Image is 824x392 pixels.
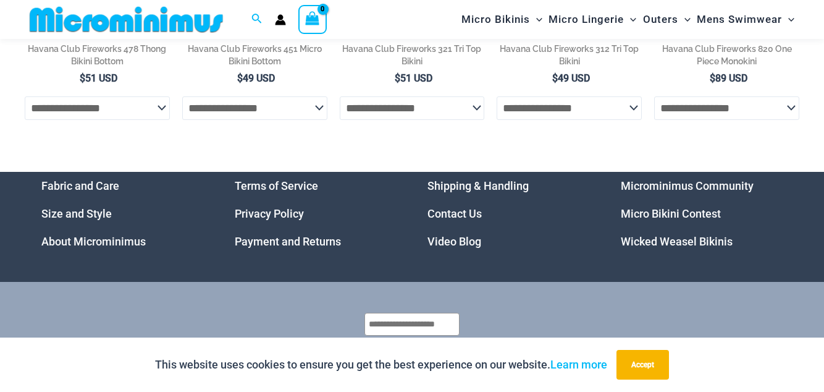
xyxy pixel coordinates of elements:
[235,207,304,220] a: Privacy Policy
[395,72,400,84] span: $
[427,172,590,255] nav: Menu
[697,4,782,35] span: Mens Swimwear
[621,172,783,255] nav: Menu
[427,235,481,248] a: Video Blog
[545,4,639,35] a: Micro LingerieMenu ToggleMenu Toggle
[621,179,754,192] a: Microminimus Community
[182,43,327,67] h2: Havana Club Fireworks 451 Micro Bikini Bottom
[340,43,485,67] h2: Havana Club Fireworks 321 Tri Top Bikini
[237,72,275,84] bdi: 49 USD
[427,207,482,220] a: Contact Us
[654,43,799,72] a: Havana Club Fireworks 820 One Piece Monokini
[624,4,636,35] span: Menu Toggle
[155,356,607,374] p: This website uses cookies to ensure you get the best experience on our website.
[530,4,542,35] span: Menu Toggle
[640,4,694,35] a: OutersMenu ToggleMenu Toggle
[182,43,327,72] a: Havana Club Fireworks 451 Micro Bikini Bottom
[80,72,117,84] bdi: 51 USD
[621,235,733,248] a: Wicked Weasel Bikinis
[458,4,545,35] a: Micro BikinisMenu ToggleMenu Toggle
[41,172,204,255] aside: Footer Widget 1
[710,72,715,84] span: $
[235,235,341,248] a: Payment and Returns
[710,72,747,84] bdi: 89 USD
[616,350,669,380] button: Accept
[461,4,530,35] span: Micro Bikinis
[552,72,590,84] bdi: 49 USD
[25,43,170,72] a: Havana Club Fireworks 478 Thong Bikini Bottom
[782,4,794,35] span: Menu Toggle
[427,179,529,192] a: Shipping & Handling
[340,43,485,72] a: Havana Club Fireworks 321 Tri Top Bikini
[41,172,204,255] nav: Menu
[654,43,799,67] h2: Havana Club Fireworks 820 One Piece Monokini
[25,43,170,67] h2: Havana Club Fireworks 478 Thong Bikini Bottom
[395,72,432,84] bdi: 51 USD
[41,179,119,192] a: Fabric and Care
[237,72,243,84] span: $
[235,172,397,255] nav: Menu
[251,12,263,27] a: Search icon link
[497,43,642,72] a: Havana Club Fireworks 312 Tri Top Bikini
[621,207,721,220] a: Micro Bikini Contest
[456,2,799,37] nav: Site Navigation
[41,235,146,248] a: About Microminimus
[694,4,797,35] a: Mens SwimwearMenu ToggleMenu Toggle
[550,358,607,371] a: Learn more
[41,207,112,220] a: Size and Style
[643,4,678,35] span: Outers
[427,172,590,255] aside: Footer Widget 3
[25,6,228,33] img: MM SHOP LOGO FLAT
[549,4,624,35] span: Micro Lingerie
[298,5,327,33] a: View Shopping Cart, empty
[235,179,318,192] a: Terms of Service
[80,72,85,84] span: $
[235,172,397,255] aside: Footer Widget 2
[678,4,691,35] span: Menu Toggle
[497,43,642,67] h2: Havana Club Fireworks 312 Tri Top Bikini
[552,72,558,84] span: $
[621,172,783,255] aside: Footer Widget 4
[275,14,286,25] a: Account icon link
